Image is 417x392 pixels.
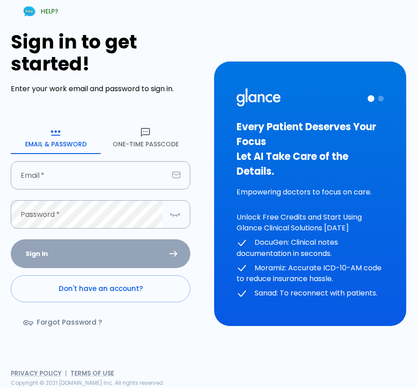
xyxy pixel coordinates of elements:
button: Email & Password [11,122,101,154]
p: Enter your work email and password to sign in. [11,84,203,94]
a: Don't have an account? [11,275,190,302]
p: DocuGen: Clinical notes documentation in seconds. [237,237,384,259]
span: Copyright © 2021 [DOMAIN_NAME] Inc. All rights reserved. [11,379,164,387]
img: Chat Support [22,4,37,19]
button: One-Time Passcode [101,122,190,154]
span: | [65,369,67,378]
p: Empowering doctors to focus on care. [237,187,384,198]
a: Terms of Use [70,369,114,378]
p: Sanad: To reconnect with patients. [237,288,384,299]
a: Privacy Policy [11,369,61,378]
a: Forgot Password ? [11,309,116,335]
p: Moramiz: Accurate ICD-10-AM code to reduce insurance hassle. [237,263,384,285]
h3: Every Patient Deserves Your Focus Let AI Take Care of the Details. [237,119,384,179]
p: Unlock Free Credits and Start Using Glance Clinical Solutions [DATE] [237,212,384,233]
input: dr.ahmed@clinic.com [11,161,168,189]
h1: Sign in to get started! [11,31,203,75]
